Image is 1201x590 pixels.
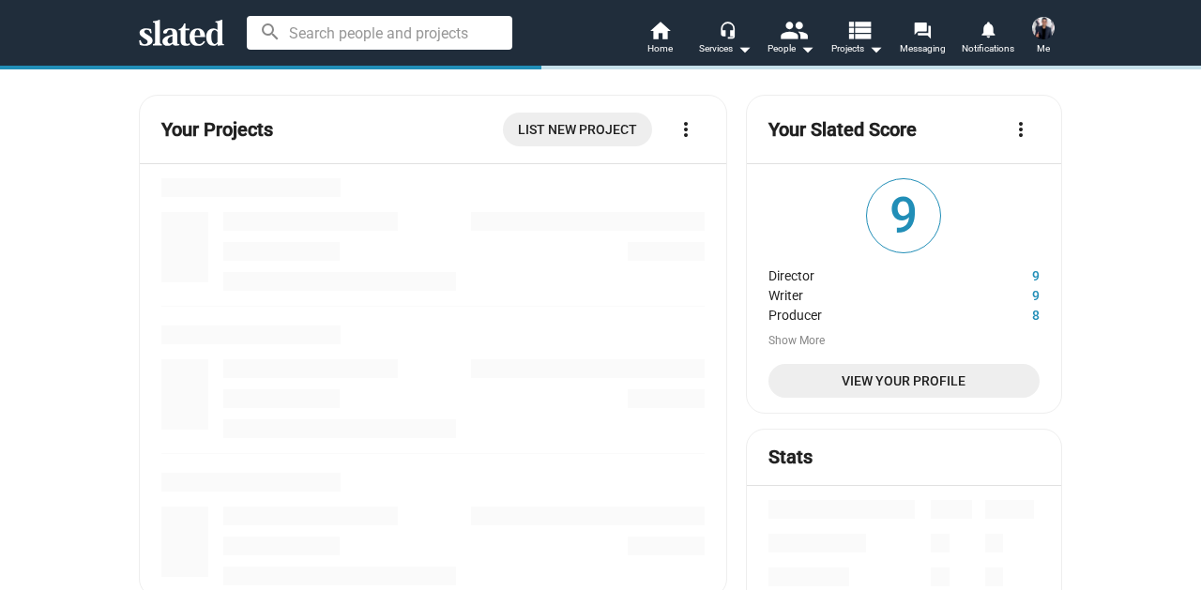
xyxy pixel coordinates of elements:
[503,113,652,146] a: List New Project
[824,19,889,60] button: Projects
[845,16,873,43] mat-icon: view_list
[900,38,946,60] span: Messaging
[1021,13,1066,62] button: Andrew de BurghMe
[768,364,1040,398] a: View Your Profile
[627,19,692,60] a: Home
[955,19,1021,60] a: Notifications
[1037,38,1050,60] span: Me
[768,334,825,349] button: Show More
[969,283,1040,303] dd: 9
[796,38,818,60] mat-icon: arrow_drop_down
[962,38,1014,60] span: Notifications
[783,364,1025,398] span: View Your Profile
[247,16,512,50] input: Search people and projects
[768,303,969,323] dt: Producer
[647,38,673,60] span: Home
[768,264,969,283] dt: Director
[675,118,697,141] mat-icon: more_vert
[864,38,887,60] mat-icon: arrow_drop_down
[867,179,940,252] span: 9
[692,19,758,60] button: Services
[768,117,917,143] mat-card-title: Your Slated Score
[518,113,637,146] span: List New Project
[780,16,807,43] mat-icon: people
[969,264,1040,283] dd: 9
[648,19,671,41] mat-icon: home
[733,38,755,60] mat-icon: arrow_drop_down
[979,20,996,38] mat-icon: notifications
[699,38,752,60] div: Services
[913,21,931,38] mat-icon: forum
[758,19,824,60] button: People
[161,117,273,143] mat-card-title: Your Projects
[768,38,814,60] div: People
[831,38,883,60] span: Projects
[1010,118,1032,141] mat-icon: more_vert
[768,445,813,470] mat-card-title: Stats
[969,303,1040,323] dd: 8
[1032,17,1055,39] img: Andrew de Burgh
[719,21,736,38] mat-icon: headset_mic
[889,19,955,60] a: Messaging
[768,283,969,303] dt: Writer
